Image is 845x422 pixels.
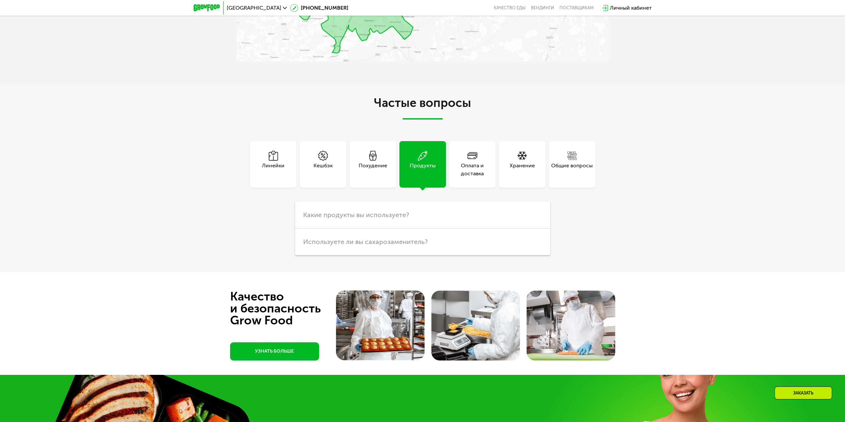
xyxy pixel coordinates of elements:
span: [GEOGRAPHIC_DATA] [227,5,281,11]
a: [PHONE_NUMBER] [290,4,348,12]
div: Оплата и доставка [449,162,496,178]
div: Заказать [775,386,832,399]
span: Используете ли вы сахарозаменитель? [303,238,428,246]
div: Кешбэк [313,162,333,178]
a: Вендинги [531,5,554,11]
div: Продукты [410,162,436,178]
span: Какие продукты вы используете? [303,211,409,219]
div: Общие вопросы [551,162,593,178]
div: Личный кабинет [610,4,652,12]
div: Похудение [359,162,387,178]
div: поставщикам [559,5,594,11]
div: Линейки [262,162,285,178]
a: УЗНАТЬ БОЛЬШЕ [230,342,319,361]
div: Хранение [510,162,535,178]
a: Качество еды [494,5,526,11]
h2: Частые вопросы [237,96,609,120]
div: Качество и безопасность Grow Food [230,291,345,326]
